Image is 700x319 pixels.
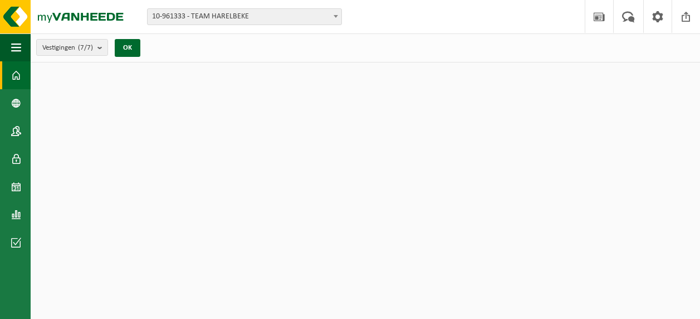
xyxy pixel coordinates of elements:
[148,9,341,25] span: 10-961333 - TEAM HARELBEKE
[78,44,93,51] count: (7/7)
[42,40,93,56] span: Vestigingen
[147,8,342,25] span: 10-961333 - TEAM HARELBEKE
[115,39,140,57] button: OK
[36,39,108,56] button: Vestigingen(7/7)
